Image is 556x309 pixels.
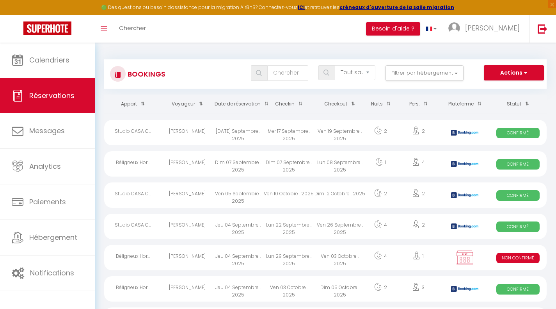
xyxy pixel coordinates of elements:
button: Besoin d'aide ? [366,22,420,36]
span: Messages [29,126,65,136]
a: ICI [298,4,305,11]
th: Sort by guest [162,95,212,114]
th: Sort by checkout [314,95,365,114]
button: Actions [484,65,544,81]
th: Sort by channel [441,95,489,114]
span: Chercher [119,24,146,32]
span: Réservations [29,91,75,100]
th: Sort by rentals [104,95,162,114]
img: ... [448,22,460,34]
input: Chercher [267,65,308,81]
h3: Bookings [126,65,165,83]
th: Sort by checkin [263,95,314,114]
span: Analytics [29,161,61,171]
span: Notifications [30,268,74,278]
span: Hébergement [29,232,77,242]
th: Sort by booking date [213,95,263,114]
th: Sort by nights [365,95,396,114]
button: Filtrer par hébergement [385,65,464,81]
span: Calendriers [29,55,69,65]
span: [PERSON_NAME] [465,23,520,33]
img: logout [538,24,547,34]
th: Sort by people [396,95,440,114]
button: Ouvrir le widget de chat LiveChat [6,3,30,27]
a: ... [PERSON_NAME] [442,15,529,43]
a: Chercher [113,15,152,43]
th: Sort by status [489,95,547,114]
a: créneaux d'ouverture de la salle migration [339,4,454,11]
span: Paiements [29,197,66,207]
img: Super Booking [23,21,71,35]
